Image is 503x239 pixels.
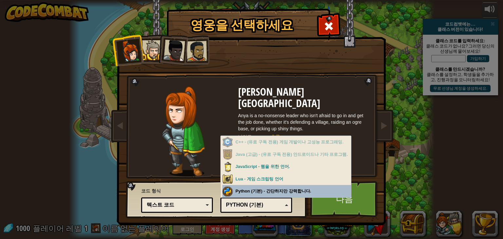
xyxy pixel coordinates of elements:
[162,86,205,176] img: captain-pose.png
[112,34,144,66] li: 아냐 웨스턴 대장
[238,133,271,140] div: 난이도
[222,173,351,186] div: Lua - 게임 스크립팅 언어
[126,181,308,218] img: language-selector-background.png
[141,188,213,194] span: 코드 형식
[179,35,210,65] li: 결투자 Alejandro
[271,133,363,140] div: 초급
[238,86,369,109] h2: [PERSON_NAME][GEOGRAPHIC_DATA]
[135,34,165,64] li: 시르 타린 썬더피스트
[310,181,379,217] a: 다음
[147,201,203,209] div: 텍스트 코드
[222,160,351,173] div: JavaScript - 웹을 위한 언어.
[222,136,351,149] div: C++ - (유료 구독 전용) 게임 개발이나 고성능 프로그래밍.
[226,201,283,209] div: Python (기본)
[222,148,351,161] div: Java (고급) - (유료 구독 전용) 안드로이드나 기타 프로그램.
[168,18,315,32] h1: 영웅을 선택하세요
[156,33,188,65] li: 레이디 이다 저스트하트
[238,112,369,132] div: Anya is a no-nonsense leader who isn't afraid to go in and get the job done, whether it's defendi...
[222,185,351,198] div: Python (기본) - 간단하지만 강력합니다.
